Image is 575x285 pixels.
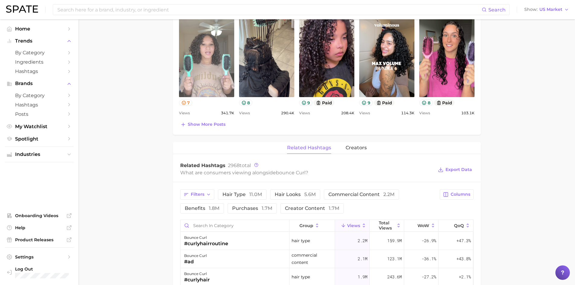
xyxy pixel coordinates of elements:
[15,81,63,86] span: Brands
[314,100,334,106] button: paid
[285,206,339,211] span: creator content
[459,273,471,280] span: +2.1%
[180,250,473,268] button: bounce curl#adcommercial content2.1m123.1m-36.1%+43.8%
[5,91,74,100] a: by Category
[15,266,69,272] span: Log Out
[292,273,310,280] span: hair type
[262,205,272,211] span: 1.7m
[5,122,74,131] a: My Watchlist
[289,220,335,232] button: group
[15,152,63,157] span: Industries
[374,100,395,106] button: paid
[5,150,74,159] button: Industries
[179,109,190,117] span: Views
[436,166,473,174] button: Export Data
[15,68,63,74] span: Hashtags
[5,235,74,244] a: Product Releases
[328,192,395,197] span: commercial content
[5,223,74,232] a: Help
[419,109,430,117] span: Views
[57,5,482,15] input: Search here for a brand, industry, or ingredient
[387,237,402,244] span: 159.9m
[281,109,294,117] span: 290.4k
[387,255,402,262] span: 123.1m
[15,124,63,129] span: My Watchlist
[184,276,210,283] div: #curlyhair
[304,192,316,197] span: 5.6m
[222,192,262,197] span: hair type
[292,252,333,266] span: commercial content
[179,120,227,129] button: Show more posts
[5,109,74,119] a: Posts
[329,205,339,211] span: 1.7m
[454,223,464,228] span: QoQ
[5,211,74,220] a: Onboarding Videos
[239,100,253,106] button: 8
[180,163,225,168] span: Related Hashtags
[5,57,74,67] a: Ingredients
[15,59,63,65] span: Ingredients
[370,220,404,232] button: Total Views
[299,223,313,228] span: group
[299,100,313,106] button: 9
[539,8,562,11] span: US Market
[275,192,316,197] span: hair looks
[422,237,436,244] span: -26.9%
[422,255,436,262] span: -36.1%
[184,240,228,247] div: #curlyhairroutine
[401,109,414,117] span: 114.3k
[422,273,436,280] span: -27.2%
[180,189,214,200] button: Filters
[5,264,74,280] a: Log out. Currently logged in with e-mail raj@netrush.com.
[15,136,63,142] span: Spotlight
[276,170,305,176] span: bounce curl
[456,255,471,262] span: +43.8%
[5,79,74,88] button: Brands
[434,100,455,106] button: paid
[184,258,207,265] div: #ad
[358,237,367,244] span: 2.2m
[228,163,240,168] span: 2968
[15,225,63,230] span: Help
[299,109,310,117] span: Views
[358,273,367,280] span: 1.9m
[417,223,429,228] span: WoW
[440,189,473,200] button: Columns
[446,167,472,172] span: Export Data
[5,252,74,261] a: Settings
[461,109,474,117] span: 103.1k
[359,100,373,106] button: 9
[387,273,402,280] span: 243.6m
[6,5,38,13] img: SPATE
[5,134,74,144] a: Spotlight
[232,206,272,211] span: purchases
[15,111,63,117] span: Posts
[15,93,63,98] span: by Category
[15,102,63,108] span: Hashtags
[188,122,225,127] span: Show more posts
[346,145,367,150] span: creators
[228,163,251,168] span: total
[379,220,395,230] span: Total Views
[359,109,370,117] span: Views
[179,100,193,106] button: 7
[523,6,570,14] button: ShowUS Market
[239,109,250,117] span: Views
[180,220,289,231] input: Search in category
[184,234,228,241] div: bounce curl
[341,109,354,117] span: 208.4k
[524,8,538,11] span: Show
[249,192,262,197] span: 11.0m
[456,237,471,244] span: +47.3%
[335,220,369,232] button: Views
[180,169,434,177] div: What are consumers viewing alongside ?
[191,192,204,197] span: Filters
[15,254,63,260] span: Settings
[184,270,210,277] div: bounce curl
[5,24,74,33] a: Home
[292,237,310,244] span: hair type
[180,232,473,250] button: bounce curl#curlyhairroutinehair type2.2m159.9m-26.9%+47.3%
[5,36,74,46] button: Trends
[383,192,395,197] span: 2.2m
[451,192,470,197] span: Columns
